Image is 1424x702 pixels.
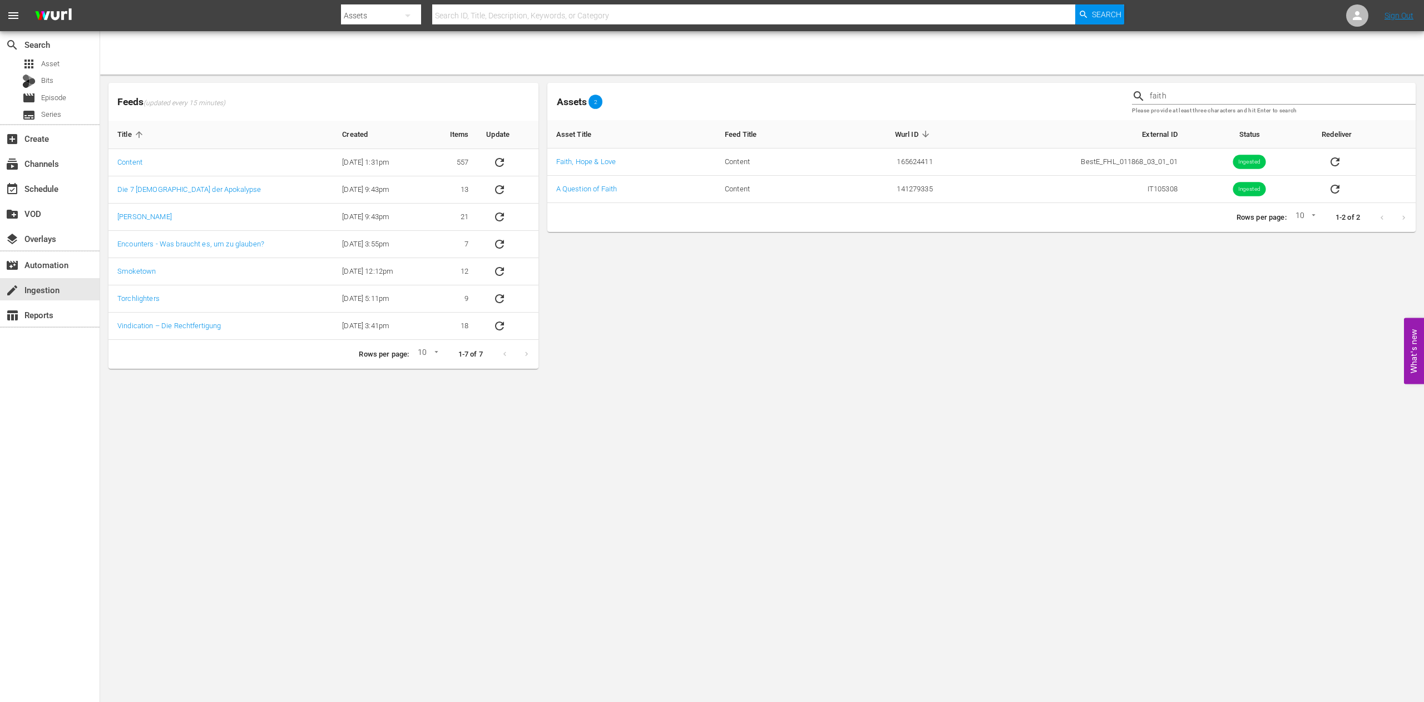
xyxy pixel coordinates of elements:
span: Reports [6,309,19,322]
span: VOD [6,207,19,221]
td: Content [716,149,823,176]
td: 165624411 [823,149,942,176]
a: Content [117,158,142,166]
a: Smoketown [117,267,156,275]
div: 10 [1291,209,1318,226]
span: Asset [41,58,60,70]
button: Open Feedback Widget [1404,318,1424,384]
a: Vindication – Die Rechtfertigung [117,322,221,330]
button: Search [1075,4,1124,24]
td: 557 [428,149,478,176]
td: Content [716,176,823,203]
span: Create [6,132,19,146]
td: IT105308 [942,176,1186,203]
table: sticky table [108,121,538,340]
th: Feed Title [716,120,823,149]
td: [DATE] 9:43pm [333,176,427,204]
a: Encounters - Was braucht es, um zu glauben? [117,240,264,248]
th: Redeliver [1313,120,1416,149]
td: [DATE] 1:31pm [333,149,427,176]
span: Ingested [1233,158,1266,166]
th: Status [1186,120,1313,149]
span: Title [117,130,146,140]
span: Channels [6,157,19,171]
td: [DATE] 3:55pm [333,231,427,258]
span: Assets [557,96,587,107]
th: Items [428,121,478,149]
p: Rows per page: [1237,212,1287,223]
span: Schedule [6,182,19,196]
span: (updated every 15 minutes) [144,99,225,108]
div: 10 [413,346,440,363]
div: Bits [22,75,36,88]
th: External ID [942,120,1186,149]
td: 21 [428,204,478,231]
td: BestE_FHL_011868_03_01_01 [942,149,1186,176]
span: Episode [41,92,66,103]
p: Please provide at least three characters and hit Enter to search [1132,106,1416,116]
span: Wurl ID [895,129,933,139]
a: Torchlighters [117,294,160,303]
span: Asset [22,57,36,71]
table: sticky table [547,120,1416,203]
span: Ingested [1233,185,1266,194]
span: Bits [41,75,53,86]
p: 1-2 of 2 [1336,212,1360,223]
td: [DATE] 3:41pm [333,313,427,340]
a: A Question of Faith [556,185,617,193]
span: Series [41,109,61,120]
td: 18 [428,313,478,340]
a: Sign Out [1385,11,1413,20]
span: Search [6,38,19,52]
td: [DATE] 9:43pm [333,204,427,231]
a: Faith, Hope & Love [556,157,616,166]
span: Series [22,108,36,122]
input: Search Title, Series Title, Wurl ID or External ID [1150,88,1416,105]
td: 13 [428,176,478,204]
p: Rows per page: [359,349,409,360]
td: 9 [428,285,478,313]
span: Ingestion [6,284,19,297]
td: [DATE] 12:12pm [333,258,427,285]
span: Asset Title [556,129,606,139]
span: Automation [6,259,19,272]
span: Overlays [6,233,19,246]
td: 141279335 [823,176,942,203]
span: 2 [589,98,602,105]
td: [DATE] 5:11pm [333,285,427,313]
p: 1-7 of 7 [458,349,483,360]
span: Feeds [108,93,538,111]
img: ans4CAIJ8jUAAAAAAAAAAAAAAAAAAAAAAAAgQb4GAAAAAAAAAAAAAAAAAAAAAAAAJMjXAAAAAAAAAAAAAAAAAAAAAAAAgAT5G... [27,3,80,29]
td: 7 [428,231,478,258]
span: Created [342,130,382,140]
a: Die 7 [DEMOGRAPHIC_DATA] der Apokalypse [117,185,261,194]
th: Update [477,121,538,149]
span: menu [7,9,20,22]
span: Episode [22,91,36,105]
a: [PERSON_NAME] [117,212,172,221]
span: Search [1092,4,1121,24]
td: 12 [428,258,478,285]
